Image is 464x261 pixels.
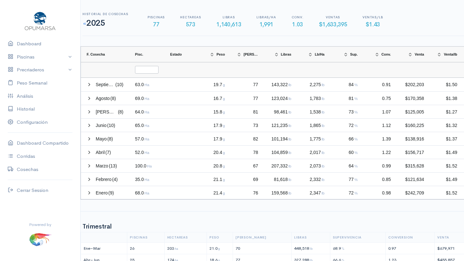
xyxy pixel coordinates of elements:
span: % [354,110,358,114]
span: Ha [144,137,149,141]
span: 69 [253,177,258,182]
span: g [223,177,225,182]
span: lb [322,110,324,114]
span: 68.0 [135,190,149,195]
span: 1.07 [382,109,391,114]
h6: Libras [216,15,241,19]
span: Septiembre [96,78,115,91]
span: lb [288,96,291,101]
span: g [223,150,225,155]
span: 15.8 [213,109,225,114]
span: lb [322,191,324,195]
td: 203 [164,242,207,254]
span: 2,347 [309,190,324,195]
span: 67 [253,163,258,168]
td: 26 [127,242,165,254]
span: g [223,110,225,114]
span: 52.0 [135,150,149,155]
span: % [342,246,344,251]
span: 207,332 [271,163,291,168]
span: 1,538 [309,109,324,114]
span: 60 [348,150,358,155]
span: (13) [109,159,117,172]
td: 68.9 [330,242,385,254]
h6: Hectareas [180,15,201,19]
span: Sup. [350,52,358,56]
td: 448,518 [292,242,330,254]
span: 104,859 [271,150,291,155]
span: lb [310,246,313,251]
span: 101,194 [271,136,291,141]
span: 72 [348,123,358,128]
span: $202,203 [405,82,424,87]
span: $1.50 [446,82,457,87]
span: lb [322,137,324,141]
span: Enero [96,186,108,199]
span: [PERSON_NAME] [96,105,117,118]
h1: 2025 [82,19,128,28]
span: g [223,191,225,195]
span: lb [288,137,291,141]
span: 0.91 [382,82,391,87]
span: $160,225 [405,123,424,128]
span: (7) [105,146,111,159]
span: lb [288,150,291,155]
span: lb [322,177,324,182]
span: 84 [348,82,358,87]
span: $1.49 [446,150,457,155]
h3: 1.03 [292,22,304,28]
span: $121,634 [405,177,424,182]
span: (10) [107,119,115,132]
span: 72 [348,190,358,195]
span: 16.7 [213,96,225,101]
span: Ha [144,123,149,128]
span: [PERSON_NAME] [244,52,258,56]
span: 64 [348,163,358,168]
span: g [223,83,225,87]
span: 121,235 [271,123,291,128]
span: 2,017 [309,150,324,155]
span: 77 [253,96,258,101]
span: 159,568 [271,190,291,195]
span: $170,358 [405,96,424,101]
span: 1,783 [309,96,324,101]
h6: Piscinas [148,15,165,19]
td: 70 [233,242,292,254]
span: Libras [281,52,292,56]
span: 2,073 [309,163,324,168]
span: 1.12 [382,123,391,128]
span: 73 [348,109,358,114]
th: Supervivencia [330,232,385,242]
span: 17.9 [213,136,225,141]
span: $1.52 [446,163,457,168]
span: 81 [253,109,258,114]
span: 0.98 [382,190,391,195]
span: 76 [253,190,258,195]
h3: 1,633,395 [319,22,347,28]
th: Piscinas [127,232,165,242]
span: Conv. [382,52,391,56]
span: % [354,191,358,195]
span: lb [322,83,324,87]
span: Ha [144,150,149,155]
span: (8) [118,105,123,118]
span: Abril [96,146,105,159]
span: $ [366,21,369,28]
span: Junio [96,119,106,132]
span: (8) [107,132,113,145]
th: [PERSON_NAME] [233,232,292,242]
span: 57.0 [135,136,149,141]
span: ha [175,246,178,251]
span: Peso [217,52,225,56]
span: 1,865 [309,123,324,128]
span: lb [288,123,291,128]
th: Hectareas [164,232,207,242]
span: % [354,96,358,101]
h6: Libras/Ha [256,15,276,19]
span: Venta/lb [444,52,457,56]
span: Ha [144,96,149,101]
h3: 1,140,613 [216,22,241,28]
h3: 77 [148,22,165,28]
span: Ha [144,110,149,114]
span: % [354,177,358,182]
